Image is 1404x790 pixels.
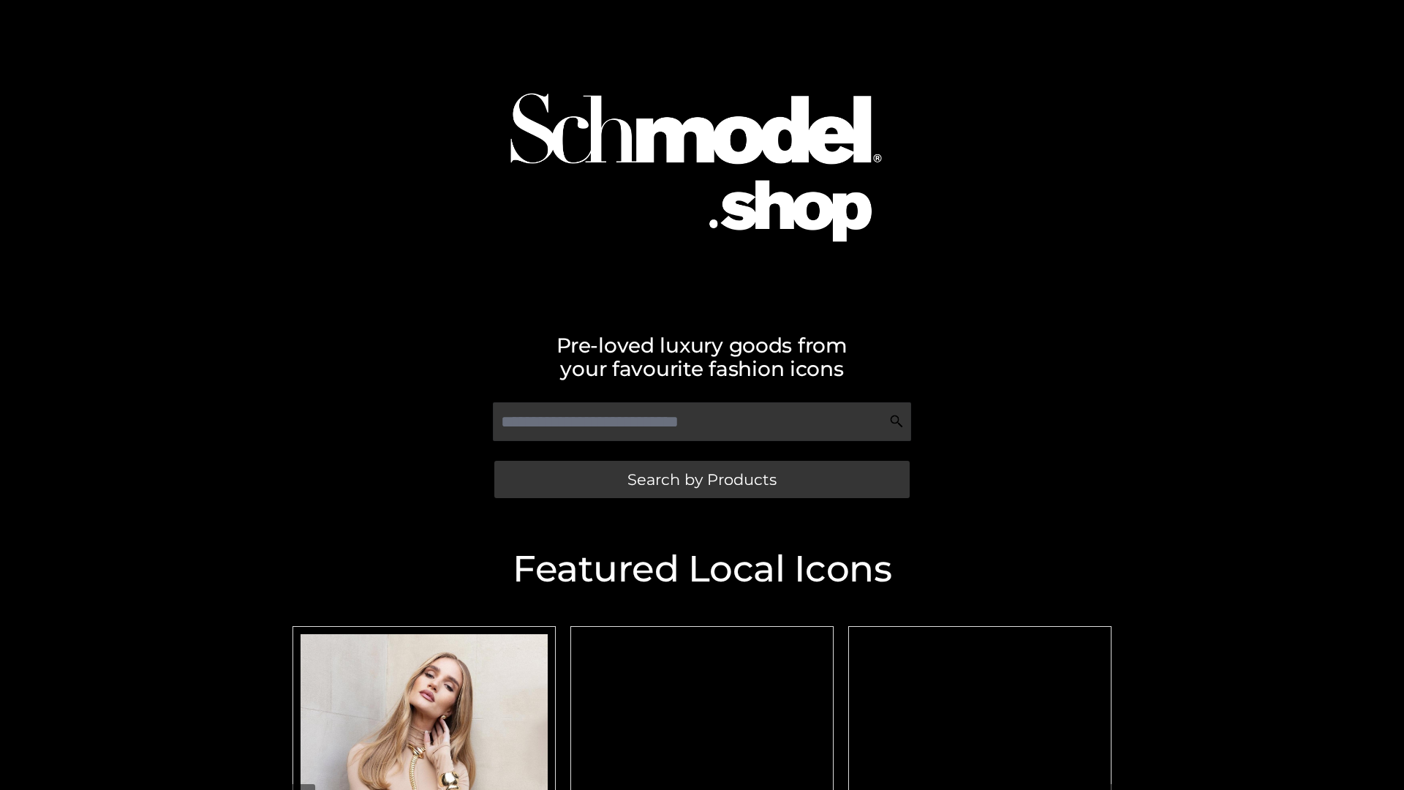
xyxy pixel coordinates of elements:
img: Search Icon [889,414,904,429]
span: Search by Products [627,472,777,487]
h2: Featured Local Icons​ [285,551,1119,587]
a: Search by Products [494,461,910,498]
h2: Pre-loved luxury goods from your favourite fashion icons [285,334,1119,380]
